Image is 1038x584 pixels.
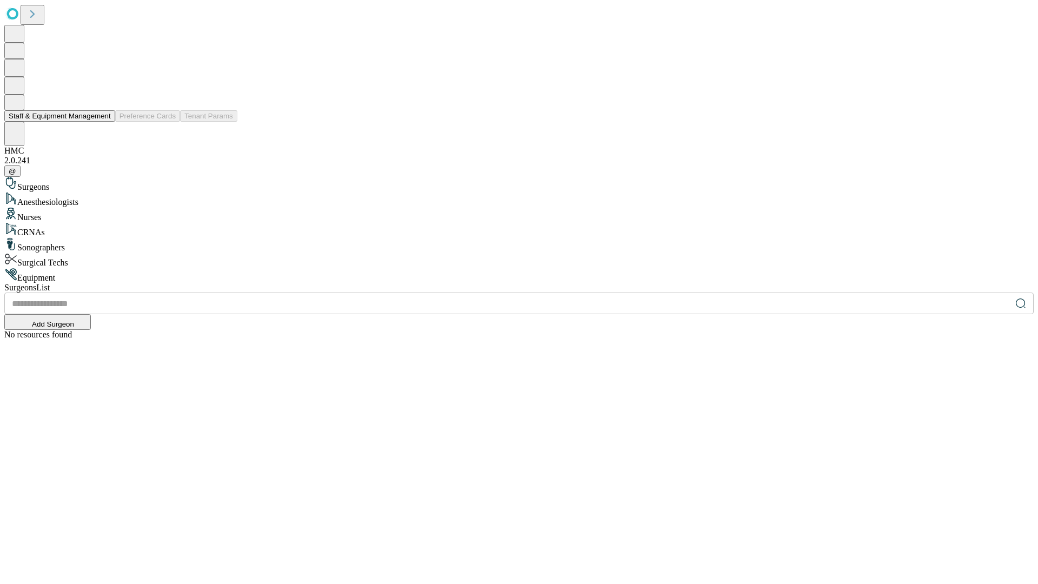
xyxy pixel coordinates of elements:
[9,167,16,175] span: @
[4,222,1034,237] div: CRNAs
[32,320,74,328] span: Add Surgeon
[4,283,1034,293] div: Surgeons List
[4,156,1034,165] div: 2.0.241
[115,110,180,122] button: Preference Cards
[4,110,115,122] button: Staff & Equipment Management
[4,192,1034,207] div: Anesthesiologists
[4,177,1034,192] div: Surgeons
[4,146,1034,156] div: HMC
[4,237,1034,253] div: Sonographers
[4,253,1034,268] div: Surgical Techs
[4,165,21,177] button: @
[4,207,1034,222] div: Nurses
[4,314,91,330] button: Add Surgeon
[4,330,1034,340] div: No resources found
[4,268,1034,283] div: Equipment
[180,110,237,122] button: Tenant Params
